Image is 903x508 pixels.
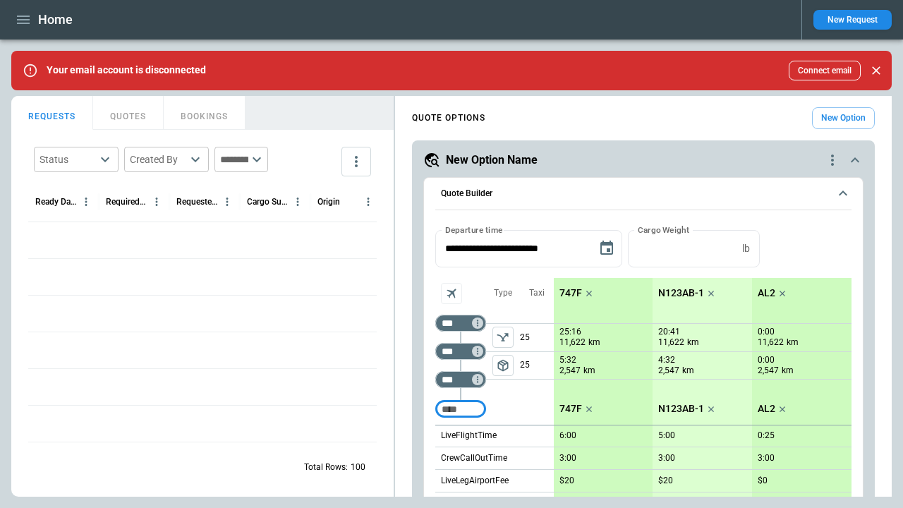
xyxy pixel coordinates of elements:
p: km [782,365,794,377]
span: Aircraft selection [441,283,462,304]
p: 5:00 [658,430,675,441]
p: N123AB-1 [658,403,704,415]
h1: Home [38,11,73,28]
div: Requested Route [176,197,218,207]
div: Too short [435,371,486,388]
div: Too short [435,401,486,418]
p: $0 [758,476,768,486]
h4: QUOTE OPTIONS [412,115,485,121]
button: New Request [813,10,892,30]
p: km [787,337,799,349]
button: New Option Namequote-option-actions [423,152,863,169]
button: BOOKINGS [164,96,246,130]
p: 11,622 [559,337,586,349]
button: Origin column menu [359,193,377,211]
p: 2,547 [559,365,581,377]
span: Type of sector [492,355,514,376]
p: $20 [658,476,673,486]
p: Your email account is disconnected [47,64,206,76]
p: CrewCallOutTime [441,452,507,464]
button: Quote Builder [435,178,852,210]
p: 5:32 [559,355,576,365]
button: left aligned [492,355,514,376]
p: km [687,337,699,349]
button: Connect email [789,61,861,80]
p: 6:00 [559,430,576,441]
p: 2,547 [758,365,779,377]
div: Too short [435,315,486,332]
p: Type [494,287,512,299]
p: $20 [559,476,574,486]
p: N123AB-1 [658,287,704,299]
p: 747F [559,403,582,415]
p: 3:00 [559,453,576,464]
p: 4:32 [658,355,675,365]
button: Close [866,61,886,80]
p: LiveFlightTime [441,430,497,442]
div: quote-option-actions [824,152,841,169]
p: km [583,365,595,377]
button: Required Date & Time (UTC+03:00) column menu [147,193,166,211]
p: km [682,365,694,377]
p: Taxi [529,287,545,299]
p: Total Rows: [304,461,348,473]
p: 2,547 [658,365,679,377]
h5: New Option Name [446,152,538,168]
h6: Quote Builder [441,189,492,198]
div: Status [40,152,96,167]
p: 25 [520,352,554,379]
p: 11,622 [758,337,784,349]
div: Created By [130,152,186,167]
div: Ready Date & Time (UTC+03:00) [35,197,77,207]
div: Too short [435,343,486,360]
p: km [588,337,600,349]
div: dismiss [866,55,886,86]
span: package_2 [496,358,510,373]
button: more [341,147,371,176]
label: Departure time [445,224,503,236]
button: left aligned [492,327,514,348]
button: Requested Route column menu [218,193,236,211]
div: Origin [317,197,340,207]
label: Cargo Weight [638,224,689,236]
p: AL2 [758,287,775,299]
p: 11,622 [658,337,684,349]
div: Required Date & Time (UTC+03:00) [106,197,147,207]
div: Cargo Summary [247,197,289,207]
p: 100 [351,461,365,473]
button: Choose date, selected date is Sep 8, 2025 [593,234,621,262]
span: Type of sector [492,327,514,348]
p: LiveLegAirportFee [441,475,509,487]
p: 3:00 [658,453,675,464]
button: New Option [812,107,875,129]
p: 25 [520,324,554,351]
p: 747F [559,287,582,299]
p: 3:00 [758,453,775,464]
p: lb [742,243,750,255]
p: 0:00 [758,355,775,365]
button: REQUESTS [11,96,93,130]
p: 0:00 [758,327,775,337]
p: 0:25 [758,430,775,441]
button: QUOTES [93,96,164,130]
button: Ready Date & Time (UTC+03:00) column menu [77,193,95,211]
p: 20:41 [658,327,680,337]
button: Cargo Summary column menu [289,193,307,211]
p: 25:16 [559,327,581,337]
p: AL2 [758,403,775,415]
